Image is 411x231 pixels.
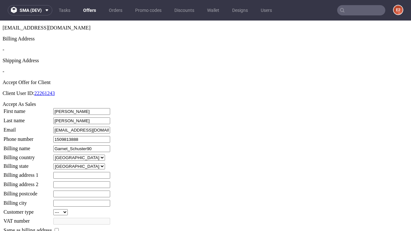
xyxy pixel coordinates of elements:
[3,4,91,10] span: [EMAIL_ADDRESS][DOMAIN_NAME]
[3,134,52,141] td: Billing country
[203,5,223,15] a: Wallet
[3,87,52,95] td: First name
[3,97,52,104] td: Last name
[3,124,52,132] td: Billing name
[394,5,403,14] figcaption: e2
[3,206,52,213] td: Same as billing address
[131,5,165,15] a: Promo codes
[79,5,100,15] a: Offers
[3,142,52,149] td: Billing state
[3,115,52,123] td: Phone number
[3,26,4,32] span: -
[34,70,55,75] a: 22261243
[3,81,408,87] div: Accept As Sales
[3,197,52,204] td: VAT number
[8,5,52,15] button: sma (dev)
[3,59,408,65] div: Accept Offer for Client
[3,179,52,186] td: Billing city
[55,5,74,15] a: Tasks
[3,188,52,195] td: Customer type
[20,8,42,13] span: sma (dev)
[257,5,276,15] a: Users
[3,48,4,54] span: -
[105,5,126,15] a: Orders
[3,70,408,76] p: Client User ID:
[3,170,52,177] td: Billing postcode
[3,151,52,158] td: Billing address 1
[3,37,408,43] div: Shipping Address
[171,5,198,15] a: Discounts
[3,15,408,21] div: Billing Address
[3,106,52,113] td: Email
[3,160,52,168] td: Billing address 2
[228,5,252,15] a: Designs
